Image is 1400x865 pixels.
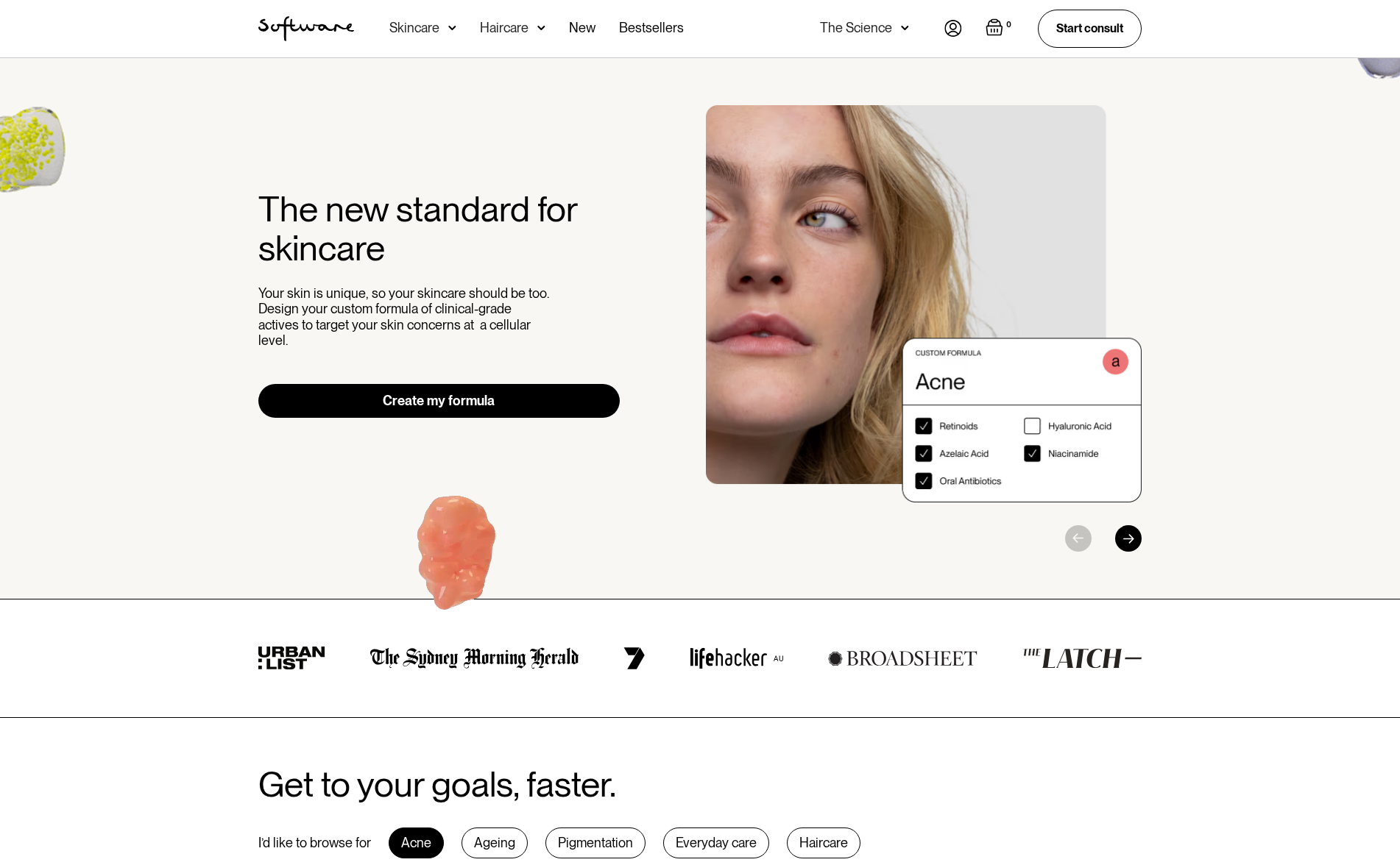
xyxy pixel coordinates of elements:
[820,21,892,35] div: The Science
[663,827,769,858] div: Everyday care
[258,835,371,851] div: I’d like to browse for
[448,21,456,35] img: arrow down
[258,16,354,41] img: Software Logo
[1038,10,1142,47] a: Start consult
[258,647,325,670] img: urban list logo
[1003,18,1014,32] div: 0
[480,21,528,35] div: Haircare
[258,384,620,418] a: Create my formula
[364,468,548,648] img: Hydroquinone (skin lightening agent)
[462,827,528,858] div: Ageing
[258,765,616,804] h2: Get to your goals, faster.
[901,21,909,35] img: arrow down
[537,21,545,35] img: arrow down
[706,105,1142,502] div: 1 / 3
[258,285,553,349] p: Your skin is unique, so your skincare should be too. Design your custom formula of clinical-grade...
[690,647,782,669] img: lifehacker logo
[986,18,1014,39] a: Open cart
[370,647,579,669] img: the Sydney morning herald logo
[1115,525,1142,552] div: Next slide
[787,827,860,858] div: Haircare
[258,16,354,41] a: home
[828,650,977,666] img: broadsheet logo
[545,827,646,858] div: Pigmentation
[1022,648,1142,669] img: the latch logo
[389,827,444,858] div: Acne
[258,190,620,268] h2: The new standard for skincare
[389,21,439,35] div: Skincare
